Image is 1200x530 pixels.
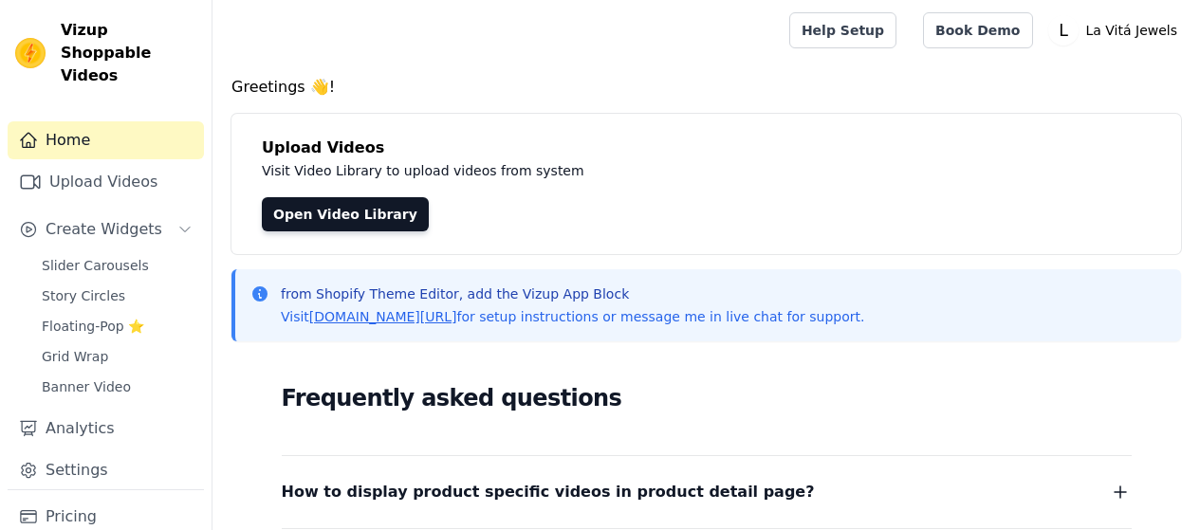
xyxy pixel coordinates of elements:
a: Book Demo [923,12,1032,48]
button: Create Widgets [8,210,204,248]
a: Slider Carousels [30,252,204,279]
span: Create Widgets [46,218,162,241]
a: [DOMAIN_NAME][URL] [309,309,457,324]
h4: Upload Videos [262,137,1151,159]
span: Vizup Shoppable Videos [61,19,196,87]
text: L [1059,21,1068,40]
a: Home [8,121,204,159]
span: Floating-Pop ⭐ [42,317,144,336]
p: from Shopify Theme Editor, add the Vizup App Block [281,284,864,303]
a: Banner Video [30,374,204,400]
a: Grid Wrap [30,343,204,370]
a: Settings [8,451,204,489]
h4: Greetings 👋! [231,76,1181,99]
a: Story Circles [30,283,204,309]
span: Story Circles [42,286,125,305]
a: Help Setup [789,12,896,48]
a: Upload Videos [8,163,204,201]
span: Grid Wrap [42,347,108,366]
a: Analytics [8,410,204,448]
span: Slider Carousels [42,256,149,275]
span: How to display product specific videos in product detail page? [282,479,815,505]
span: Banner Video [42,377,131,396]
p: La Vitá Jewels [1079,13,1186,47]
a: Floating-Pop ⭐ [30,313,204,339]
p: Visit for setup instructions or message me in live chat for support. [281,307,864,326]
a: Open Video Library [262,197,429,231]
h2: Frequently asked questions [282,379,1132,417]
button: L La Vitá Jewels [1048,13,1186,47]
p: Visit Video Library to upload videos from system [262,159,1112,182]
button: How to display product specific videos in product detail page? [282,479,1132,505]
img: Vizup [15,38,46,68]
